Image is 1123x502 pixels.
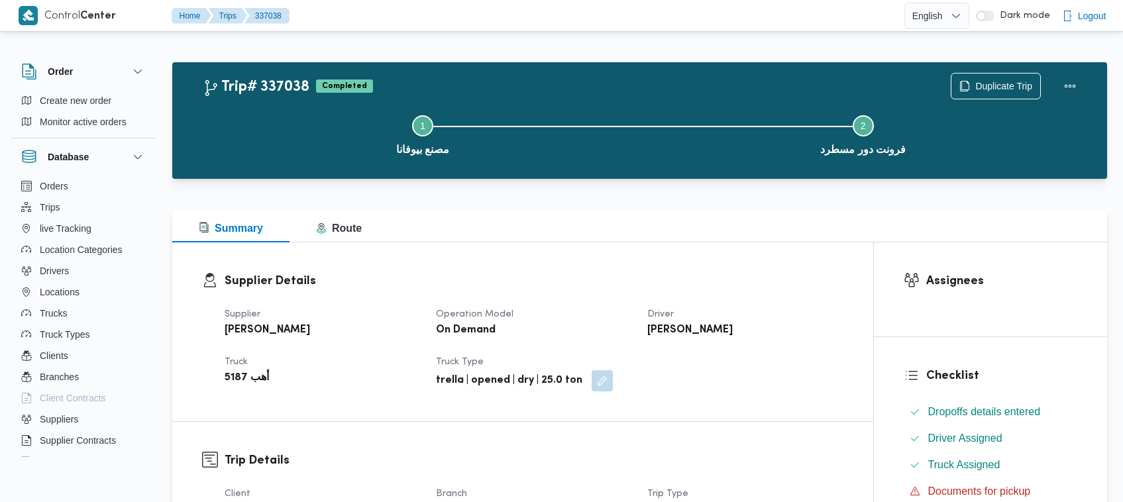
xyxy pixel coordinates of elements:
b: Completed [322,82,367,90]
span: Summary [199,223,263,234]
span: مصنع بيوفانا [396,142,449,158]
button: مصنع بيوفانا [203,99,643,168]
button: Monitor active orders [16,111,151,132]
span: Drivers [40,263,69,279]
h3: Checklist [926,367,1078,385]
h3: Assignees [926,272,1078,290]
span: Driver Assigned [928,430,1002,446]
span: Locations [40,284,80,300]
span: Branches [40,369,79,385]
h3: Trip Details [225,452,843,470]
b: [PERSON_NAME] [647,323,733,338]
span: فرونت دور مسطرد [820,142,906,158]
button: Locations [16,281,151,303]
button: Supplier Contracts [16,430,151,451]
button: Orders [16,176,151,197]
span: Route [316,223,362,234]
span: Driver Assigned [928,432,1002,444]
button: Driver Assigned [904,428,1078,449]
span: Operation Model [436,310,513,319]
button: Drivers [16,260,151,281]
button: Database [21,149,146,165]
span: Documents for pickup [928,483,1031,499]
span: Trip Type [647,489,688,498]
span: Supplier [225,310,260,319]
span: 1 [420,121,425,131]
span: Trips [40,199,60,215]
button: Trips [16,197,151,218]
button: Suppliers [16,409,151,430]
span: 2 [861,121,866,131]
span: Completed [316,79,373,93]
img: X8yXhbKr1z7QwAAAABJRU5ErkJggg== [19,6,38,25]
b: trella | opened | dry | 25.0 ton [436,373,582,389]
span: Suppliers [40,411,78,427]
button: Truck Types [16,324,151,345]
b: On Demand [436,323,496,338]
span: Client Contracts [40,390,106,406]
span: Clients [40,348,68,364]
button: Truck Assigned [904,454,1078,476]
button: Branches [16,366,151,387]
span: Monitor active orders [40,114,127,130]
button: Clients [16,345,151,366]
button: Client Contracts [16,387,151,409]
span: Branch [436,489,467,498]
div: Database [11,176,156,462]
b: Center [80,11,116,21]
span: Truck Types [40,326,89,342]
h3: Supplier Details [225,272,843,290]
button: Devices [16,451,151,472]
span: Orders [40,178,68,194]
h3: Database [48,149,89,165]
button: Logout [1057,3,1112,29]
span: Logout [1078,8,1106,24]
span: Duplicate Trip [975,78,1032,94]
span: Truck Assigned [928,459,1000,470]
span: Documents for pickup [928,485,1031,497]
span: Dropoffs details entered [928,404,1041,420]
button: 337038 [244,8,290,24]
span: Driver [647,310,674,319]
h2: Trip# 337038 [203,79,309,96]
button: Location Categories [16,239,151,260]
button: Dropoffs details entered [904,401,1078,423]
button: Duplicate Trip [951,73,1041,99]
span: Truck Assigned [928,457,1000,473]
span: Devices [40,454,73,470]
span: Supplier Contracts [40,432,116,448]
b: أهب 5187 [225,370,269,386]
button: Order [21,64,146,79]
button: Create new order [16,90,151,111]
div: Order [11,90,156,138]
span: live Tracking [40,221,91,236]
button: Trucks [16,303,151,324]
button: Actions [1057,73,1083,99]
h3: Order [48,64,73,79]
button: Home [172,8,211,24]
span: Dark mode [994,11,1050,21]
button: Trips [209,8,247,24]
button: live Tracking [16,218,151,239]
span: Truck [225,358,248,366]
b: [PERSON_NAME] [225,323,310,338]
span: Create new order [40,93,111,109]
span: Client [225,489,250,498]
button: Documents for pickup [904,481,1078,502]
span: Dropoffs details entered [928,406,1041,417]
span: Trucks [40,305,67,321]
button: فرونت دور مسطرد [643,99,1084,168]
span: Truck Type [436,358,484,366]
span: Location Categories [40,242,123,258]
